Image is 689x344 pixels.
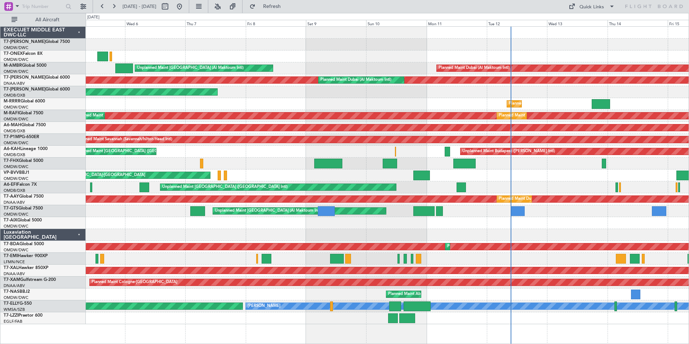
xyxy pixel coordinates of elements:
[4,247,28,253] a: OMDW/DWC
[77,146,190,157] div: Planned Maint [GEOGRAPHIC_DATA] ([GEOGRAPHIC_DATA])
[246,20,306,26] div: Fri 8
[4,301,19,306] span: T7-ELLY
[4,194,44,199] a: T7-AAYGlobal 7500
[388,289,469,300] div: Planned Maint Abuja ([PERSON_NAME] Intl)
[4,283,25,288] a: DNAA/ABV
[19,17,76,22] span: All Aircraft
[4,116,28,122] a: OMDW/DWC
[4,45,28,50] a: OMDW/DWC
[4,254,18,258] span: T7-EMI
[4,63,22,68] span: M-AMBR
[257,4,287,9] span: Refresh
[87,14,99,21] div: [DATE]
[4,135,22,139] span: T7-P1MP
[4,171,19,175] span: VP-BVV
[4,40,70,44] a: T7-[PERSON_NAME]Global 7500
[248,301,280,312] div: [PERSON_NAME]
[4,99,45,103] a: M-RRRRGlobal 6000
[4,176,28,181] a: OMDW/DWC
[8,14,78,26] button: All Aircraft
[4,63,46,68] a: M-AMBRGlobal 5000
[4,254,48,258] a: T7-EMIHawker 900XP
[4,69,28,74] a: OMDW/DWC
[4,200,25,205] a: DNAA/ABV
[4,266,48,270] a: T7-XALHawker 850XP
[4,266,18,270] span: T7-XAL
[547,20,607,26] div: Wed 13
[4,290,19,294] span: T7-NAS
[4,140,28,146] a: OMDW/DWC
[499,110,570,121] div: Planned Maint Dubai (Al Maktoum Intl)
[306,20,366,26] div: Sat 9
[4,206,43,211] a: T7-GTSGlobal 7500
[4,224,28,229] a: OMDW/DWC
[4,159,43,163] a: T7-FHXGlobal 5000
[4,313,18,318] span: T7-LZZI
[320,75,391,85] div: Planned Maint Dubai (Al Maktoum Intl)
[4,111,19,115] span: M-RAFI
[366,20,426,26] div: Sun 10
[77,134,172,145] div: Planned Maint Savannah (Savannah/hilton Head Intl)
[4,164,28,169] a: OMDW/DWC
[4,319,22,324] a: EGLF/FAB
[65,20,125,26] div: Tue 5
[4,111,43,115] a: M-RAFIGlobal 7500
[4,313,43,318] a: T7-LZZIPraetor 600
[4,242,44,246] a: T7-BDAGlobal 5000
[4,212,28,217] a: OMDW/DWC
[123,3,156,10] span: [DATE] - [DATE]
[608,20,668,26] div: Thu 14
[4,75,70,80] a: T7-[PERSON_NAME]Global 6000
[4,159,19,163] span: T7-FHX
[4,81,25,86] a: DNAA/ABV
[4,290,30,294] a: T7-NASBBJ2
[4,152,25,158] a: OMDB/DXB
[4,40,45,44] span: T7-[PERSON_NAME]
[4,218,42,222] a: T7-AIXGlobal 5000
[92,277,177,288] div: Planned Maint Cologne-[GEOGRAPHIC_DATA]
[4,87,70,92] a: T7-[PERSON_NAME]Global 6000
[579,4,604,11] div: Quick Links
[4,57,28,62] a: OMDW/DWC
[439,63,510,74] div: Planned Maint Dubai (Al Maktoum Intl)
[4,188,25,193] a: OMDB/DXB
[4,278,20,282] span: T7-XAM
[427,20,487,26] div: Mon 11
[4,295,28,300] a: OMDW/DWC
[137,63,244,74] div: Unplanned Maint [GEOGRAPHIC_DATA] (Al Maktoum Intl)
[246,1,289,12] button: Refresh
[4,75,45,80] span: T7-[PERSON_NAME]
[4,52,43,56] a: T7-ONEXFalcon 8X
[4,128,25,134] a: OMDB/DXB
[4,123,21,127] span: A6-MAH
[4,259,25,265] a: LFMN/NCE
[4,307,25,312] a: WMSA/SZB
[499,194,570,204] div: Planned Maint Dubai (Al Maktoum Intl)
[4,182,17,187] span: A6-EFI
[4,242,19,246] span: T7-BDA
[22,1,63,12] input: Trip Number
[29,170,145,181] div: Unplanned Maint [GEOGRAPHIC_DATA]-[GEOGRAPHIC_DATA]
[462,146,555,157] div: Unplanned Maint Budapest ([PERSON_NAME] Intl)
[4,52,23,56] span: T7-ONEX
[4,278,56,282] a: T7-XAMGulfstream G-200
[4,206,18,211] span: T7-GTS
[4,135,39,139] a: T7-P1MPG-650ER
[4,99,21,103] span: M-RRRR
[565,1,618,12] button: Quick Links
[4,171,30,175] a: VP-BVVBBJ1
[4,194,19,199] span: T7-AAY
[215,206,321,216] div: Unplanned Maint [GEOGRAPHIC_DATA] (Al Maktoum Intl)
[4,147,20,151] span: A6-KAH
[185,20,245,26] div: Thu 7
[4,271,25,277] a: DNAA/ABV
[447,241,518,252] div: Planned Maint Dubai (Al Maktoum Intl)
[487,20,547,26] div: Tue 12
[125,20,185,26] div: Wed 6
[4,147,48,151] a: A6-KAHLineage 1000
[162,182,288,193] div: Unplanned Maint [GEOGRAPHIC_DATA] ([GEOGRAPHIC_DATA] Intl)
[4,87,45,92] span: T7-[PERSON_NAME]
[4,123,46,127] a: A6-MAHGlobal 7500
[4,182,37,187] a: A6-EFIFalcon 7X
[4,93,25,98] a: OMDB/DXB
